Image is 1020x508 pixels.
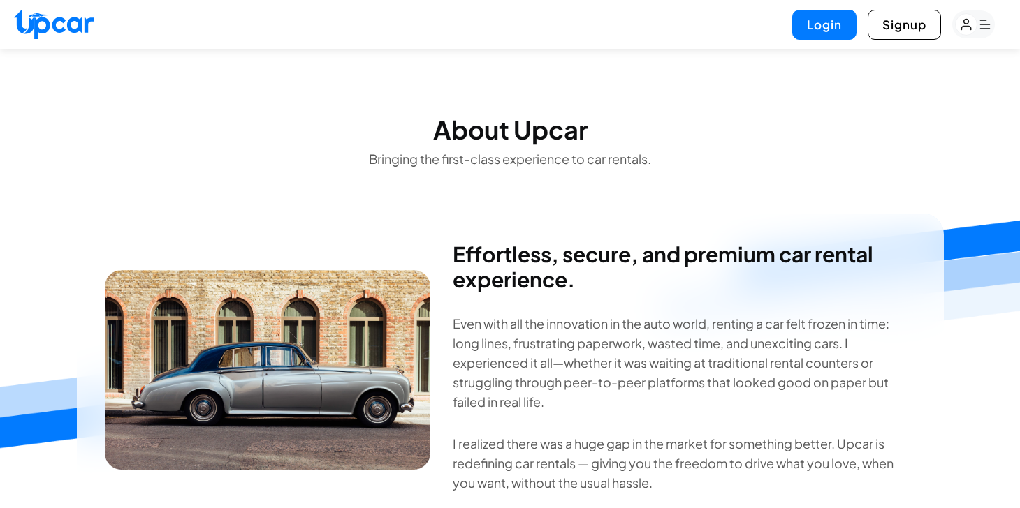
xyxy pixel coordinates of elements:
button: Login [792,10,857,40]
p: Even with all the innovation in the auto world, renting a car felt frozen in time: long lines, fr... [453,314,916,412]
img: Founder [105,270,430,469]
p: Bringing the first-class experience to car rentals. [275,149,745,169]
button: Signup [868,10,941,40]
blockquote: Effortless, secure, and premium car rental experience. [453,241,916,292]
img: Upcar Logo [14,9,94,39]
p: I realized there was a huge gap in the market for something better. Upcar is redefining car renta... [453,434,916,493]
